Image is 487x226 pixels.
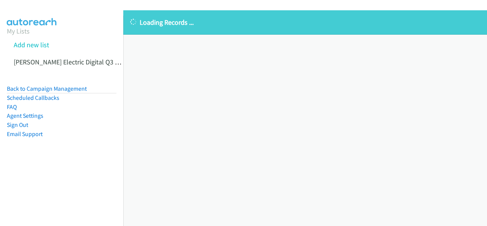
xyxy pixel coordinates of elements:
a: My Lists [7,27,30,35]
p: Loading Records ... [130,17,480,27]
a: Back to Campaign Management [7,85,87,92]
a: Sign Out [7,121,28,128]
a: FAQ [7,103,17,111]
a: Scheduled Callbacks [7,94,59,101]
a: Add new list [14,40,49,49]
a: Agent Settings [7,112,43,119]
a: Email Support [7,130,43,138]
a: [PERSON_NAME] Electric Digital Q3 Fy25 Rm Air Se T Cs [14,58,171,66]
